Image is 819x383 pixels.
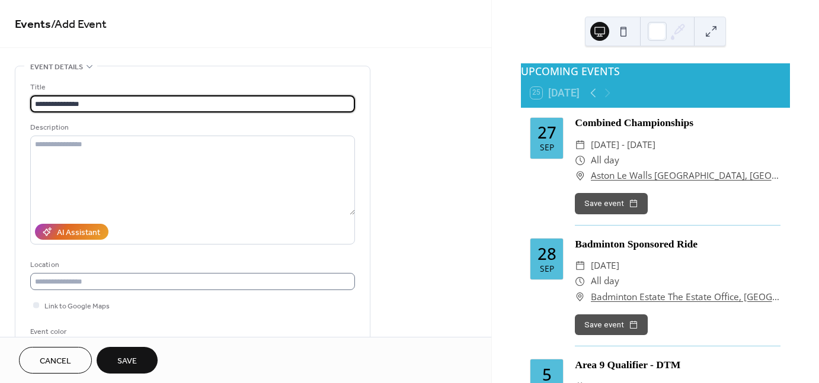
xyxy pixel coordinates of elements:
div: Event color [30,326,119,338]
button: Save event [575,193,648,214]
div: ​ [575,153,586,168]
div: 28 [538,246,556,262]
div: Location [30,259,353,271]
span: Link to Google Maps [44,300,110,313]
span: [DATE] - [DATE] [591,137,655,153]
div: Description [30,121,353,134]
button: Cancel [19,347,92,374]
div: Area 9 Qualifier - DTM [575,357,780,372]
div: ​ [575,289,586,305]
a: Events [15,13,51,36]
button: Save [97,347,158,374]
span: Event details [30,61,83,73]
div: Combined Championships [575,115,780,130]
div: 5 [542,366,552,383]
div: 27 [538,124,556,141]
div: ​ [575,137,586,153]
button: Save event [575,314,648,336]
div: ​ [575,273,586,289]
span: All day [591,153,619,168]
button: AI Assistant [35,224,108,240]
span: All day [591,273,619,289]
span: Cancel [40,355,71,368]
div: Badminton Sponsored Ride [575,236,780,252]
div: Sep [540,265,554,273]
span: / Add Event [51,13,107,36]
span: Save [117,355,137,368]
span: [DATE] [591,258,619,273]
div: ​ [575,168,586,184]
div: Title [30,81,353,94]
div: Sep [540,143,554,152]
div: UPCOMING EVENTS [521,63,790,79]
a: Badminton Estate The Estate Office, [GEOGRAPHIC_DATA], [GEOGRAPHIC_DATA] [591,289,780,305]
div: ​ [575,258,586,273]
div: AI Assistant [57,227,100,239]
a: Aston Le Walls [GEOGRAPHIC_DATA], [GEOGRAPHIC_DATA] [591,168,780,184]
